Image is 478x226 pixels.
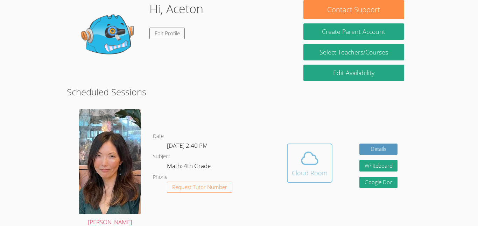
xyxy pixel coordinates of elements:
[167,141,208,150] span: [DATE] 2:40 PM
[149,28,185,39] a: Edit Profile
[167,182,232,193] button: Request Tutor Number
[172,184,227,190] span: Request Tutor Number
[153,152,170,161] dt: Subject
[359,160,398,172] button: Whiteboard
[79,109,141,214] img: avatar.png
[359,177,398,188] a: Google Doc
[167,161,212,173] dd: Math: 4th Grade
[153,132,164,141] dt: Date
[303,65,404,81] a: Edit Availability
[292,168,328,178] div: Cloud Room
[359,144,398,155] a: Details
[287,144,332,183] button: Cloud Room
[303,23,404,40] button: Create Parent Account
[303,44,404,60] a: Select Teachers/Courses
[153,173,168,182] dt: Phone
[67,85,411,99] h2: Scheduled Sessions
